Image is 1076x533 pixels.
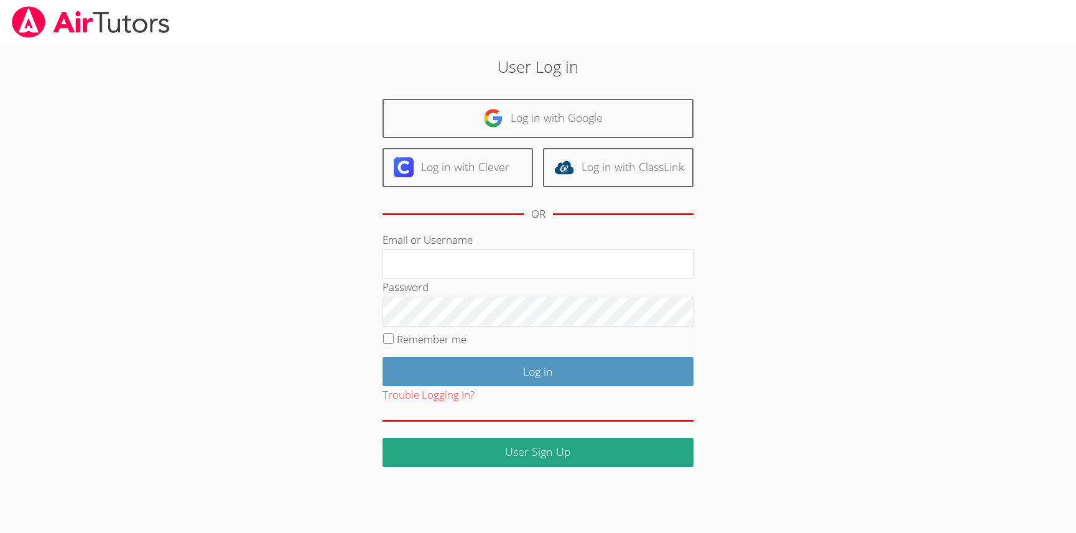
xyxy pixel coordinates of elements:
img: clever-logo-6eab21bc6e7a338710f1a6ff85c0baf02591cd810cc4098c63d3a4b26e2feb20.svg [394,157,414,177]
input: Log in [383,357,693,386]
a: User Sign Up [383,438,693,467]
img: airtutors_banner-c4298cdbf04f3fff15de1276eac7730deb9818008684d7c2e4769d2f7ddbe033.png [11,6,171,38]
a: Log in with Google [383,99,693,138]
label: Password [383,280,429,294]
label: Remember me [397,332,466,346]
div: OR [531,205,545,223]
img: google-logo-50288ca7cdecda66e5e0955fdab243c47b7ad437acaf1139b6f446037453330a.svg [483,108,503,128]
a: Log in with ClassLink [543,148,693,187]
img: classlink-logo-d6bb404cc1216ec64c9a2012d9dc4662098be43eaf13dc465df04b49fa7ab582.svg [554,157,574,177]
h2: User Log in [248,55,828,78]
button: Trouble Logging In? [383,386,475,404]
a: Log in with Clever [383,148,533,187]
label: Email or Username [383,233,473,247]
